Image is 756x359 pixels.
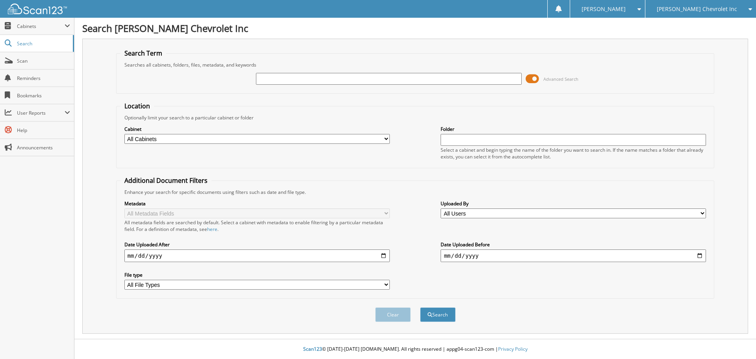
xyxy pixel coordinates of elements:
div: Enhance your search for specific documents using filters such as date and file type. [120,189,710,195]
img: scan123-logo-white.svg [8,4,67,14]
div: Searches all cabinets, folders, files, metadata, and keywords [120,61,710,68]
input: start [124,249,390,262]
span: Scan [17,58,70,64]
button: Search [420,307,456,322]
label: Date Uploaded Before [441,241,706,248]
label: Date Uploaded After [124,241,390,248]
legend: Search Term [120,49,166,58]
span: Cabinets [17,23,65,30]
span: [PERSON_NAME] [582,7,626,11]
div: Optionally limit your search to a particular cabinet or folder [120,114,710,121]
span: User Reports [17,110,65,116]
div: All metadata fields are searched by default. Select a cabinet with metadata to enable filtering b... [124,219,390,233]
a: Privacy Policy [498,346,528,352]
h1: Search [PERSON_NAME] Chevrolet Inc [82,22,748,35]
label: Metadata [124,200,390,207]
label: File type [124,272,390,278]
input: end [441,249,706,262]
a: here [207,226,217,233]
span: Help [17,127,70,134]
span: Scan123 [303,346,322,352]
span: [PERSON_NAME] Chevrolet Inc [657,7,737,11]
span: Announcements [17,144,70,151]
legend: Location [120,102,154,110]
div: Select a cabinet and begin typing the name of the folder you want to search in. If the name match... [441,147,706,160]
label: Folder [441,126,706,132]
label: Cabinet [124,126,390,132]
span: Bookmarks [17,92,70,99]
label: Uploaded By [441,200,706,207]
span: Search [17,40,69,47]
legend: Additional Document Filters [120,176,211,185]
span: Advanced Search [543,76,578,82]
button: Clear [375,307,411,322]
div: © [DATE]-[DATE] [DOMAIN_NAME]. All rights reserved | appg04-scan123-com | [74,340,756,359]
span: Reminders [17,75,70,82]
